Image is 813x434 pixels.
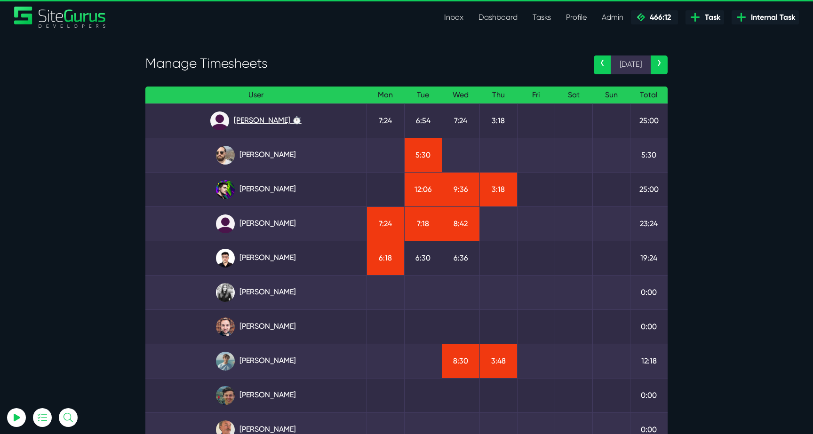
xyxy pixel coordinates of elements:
[685,10,724,24] a: Task
[216,352,235,371] img: tkl4csrki1nqjgf0pb1z.png
[437,8,471,27] a: Inbox
[630,309,668,344] td: 0:00
[479,172,517,206] td: 3:18
[216,386,235,405] img: esb8jb8dmrsykbqurfoz.jpg
[594,55,611,74] a: ‹
[630,241,668,275] td: 19:24
[404,87,442,104] th: Tue
[630,138,668,172] td: 5:30
[404,103,442,138] td: 6:54
[14,7,106,28] img: Sitegurus Logo
[651,55,668,74] a: ›
[210,111,229,130] img: default_qrqg0b.png
[14,7,106,28] a: SiteGurus
[630,172,668,206] td: 25:00
[471,8,525,27] a: Dashboard
[525,8,558,27] a: Tasks
[442,206,479,241] td: 8:42
[153,111,359,130] a: [PERSON_NAME] ⏱️
[153,249,359,268] a: [PERSON_NAME]
[594,8,631,27] a: Admin
[153,214,359,233] a: [PERSON_NAME]
[630,344,668,378] td: 12:18
[630,87,668,104] th: Total
[367,241,404,275] td: 6:18
[479,87,517,104] th: Thu
[216,180,235,199] img: rxuxidhawjjb44sgel4e.png
[31,110,134,131] input: Email
[404,241,442,275] td: 6:30
[611,55,651,74] span: [DATE]
[630,206,668,241] td: 23:24
[631,10,678,24] a: 466:12
[216,146,235,165] img: ublsy46zpoyz6muduycb.jpg
[145,55,580,71] h3: Manage Timesheets
[153,386,359,405] a: [PERSON_NAME]
[442,241,479,275] td: 6:36
[367,87,404,104] th: Mon
[630,378,668,412] td: 0:00
[701,12,720,23] span: Task
[630,275,668,309] td: 0:00
[404,138,442,172] td: 5:30
[404,206,442,241] td: 7:18
[145,87,367,104] th: User
[517,87,555,104] th: Fri
[216,249,235,268] img: xv1kmavyemxtguplm5ir.png
[732,10,799,24] a: Internal Task
[442,87,479,104] th: Wed
[216,317,235,336] img: tfogtqcjwjterk6idyiu.jpg
[558,8,594,27] a: Profile
[367,206,404,241] td: 7:24
[153,146,359,165] a: [PERSON_NAME]
[630,103,668,138] td: 25:00
[367,103,404,138] td: 7:24
[216,214,235,233] img: default_qrqg0b.png
[747,12,795,23] span: Internal Task
[153,317,359,336] a: [PERSON_NAME]
[646,13,671,22] span: 466:12
[153,180,359,199] a: [PERSON_NAME]
[479,344,517,378] td: 3:48
[442,103,479,138] td: 7:24
[31,166,134,186] button: Log In
[442,344,479,378] td: 8:30
[555,87,592,104] th: Sat
[153,352,359,371] a: [PERSON_NAME]
[216,283,235,302] img: rgqpcqpgtbr9fmz9rxmm.jpg
[592,87,630,104] th: Sun
[442,172,479,206] td: 9:36
[404,172,442,206] td: 12:06
[153,283,359,302] a: [PERSON_NAME]
[479,103,517,138] td: 3:18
